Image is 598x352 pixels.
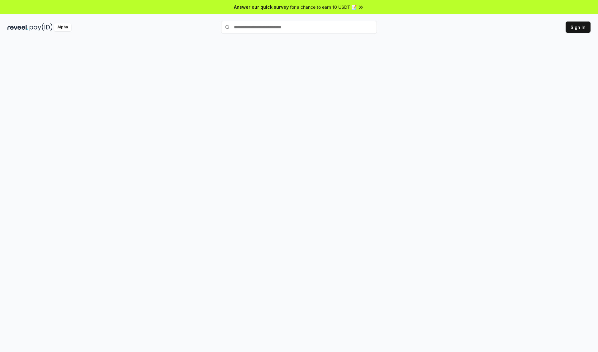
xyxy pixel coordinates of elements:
span: for a chance to earn 10 USDT 📝 [290,4,357,10]
img: pay_id [30,23,53,31]
span: Answer our quick survey [234,4,289,10]
div: Alpha [54,23,71,31]
button: Sign In [566,22,591,33]
img: reveel_dark [7,23,28,31]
